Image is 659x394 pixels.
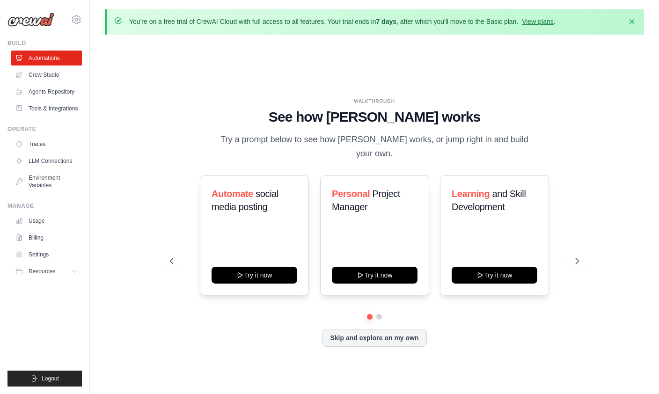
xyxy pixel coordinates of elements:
[11,170,82,193] a: Environment Variables
[332,189,400,212] span: Project Manager
[452,267,537,284] button: Try it now
[11,230,82,245] a: Billing
[212,189,253,199] span: Automate
[11,51,82,66] a: Automations
[7,202,82,210] div: Manage
[217,133,532,161] p: Try a prompt below to see how [PERSON_NAME] works, or jump right in and build your own.
[11,101,82,116] a: Tools & Integrations
[332,189,370,199] span: Personal
[212,189,278,212] span: social media posting
[332,267,417,284] button: Try it now
[11,153,82,168] a: LLM Connections
[11,264,82,279] button: Resources
[322,329,426,347] button: Skip and explore on my own
[129,17,556,26] p: You're on a free trial of CrewAI Cloud with full access to all features. Your trial ends in , aft...
[452,189,490,199] span: Learning
[11,137,82,152] a: Traces
[7,13,54,27] img: Logo
[452,189,526,212] span: and Skill Development
[7,39,82,47] div: Build
[170,98,579,105] div: WALKTHROUGH
[11,84,82,99] a: Agents Repository
[29,268,55,275] span: Resources
[170,109,579,125] h1: See how [PERSON_NAME] works
[42,375,59,382] span: Logout
[11,67,82,82] a: Crew Studio
[7,125,82,133] div: Operate
[376,18,396,25] strong: 7 days
[7,371,82,387] button: Logout
[212,267,297,284] button: Try it now
[11,213,82,228] a: Usage
[522,18,553,25] a: View plans
[11,247,82,262] a: Settings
